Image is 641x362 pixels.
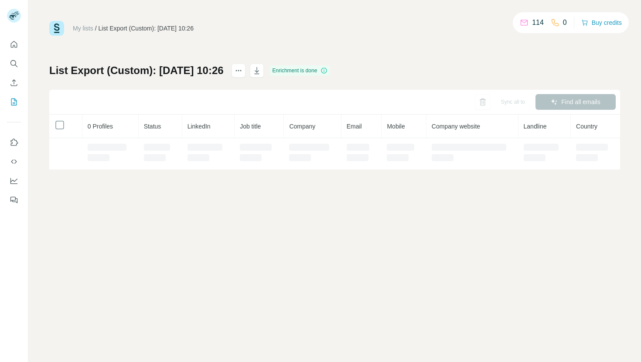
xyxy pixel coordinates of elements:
li: / [95,24,97,33]
button: Feedback [7,192,21,208]
img: Surfe Logo [49,21,64,36]
span: Company website [432,123,480,130]
p: 0 [563,17,567,28]
span: Email [347,123,362,130]
span: Mobile [387,123,405,130]
div: Enrichment is done [270,65,331,76]
span: Landline [524,123,547,130]
button: Quick start [7,37,21,52]
button: My lists [7,94,21,110]
p: 114 [532,17,544,28]
span: Country [576,123,597,130]
span: LinkedIn [188,123,211,130]
button: Enrich CSV [7,75,21,91]
h1: List Export (Custom): [DATE] 10:26 [49,64,224,78]
span: Status [144,123,161,130]
button: Use Surfe API [7,154,21,169]
div: List Export (Custom): [DATE] 10:26 [99,24,194,33]
button: actions [232,64,245,78]
span: Company [289,123,315,130]
button: Dashboard [7,173,21,189]
a: My lists [73,25,93,32]
button: Use Surfe on LinkedIn [7,135,21,150]
button: Buy credits [581,17,622,29]
span: Job title [240,123,261,130]
button: Search [7,56,21,71]
span: 0 Profiles [88,123,113,130]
